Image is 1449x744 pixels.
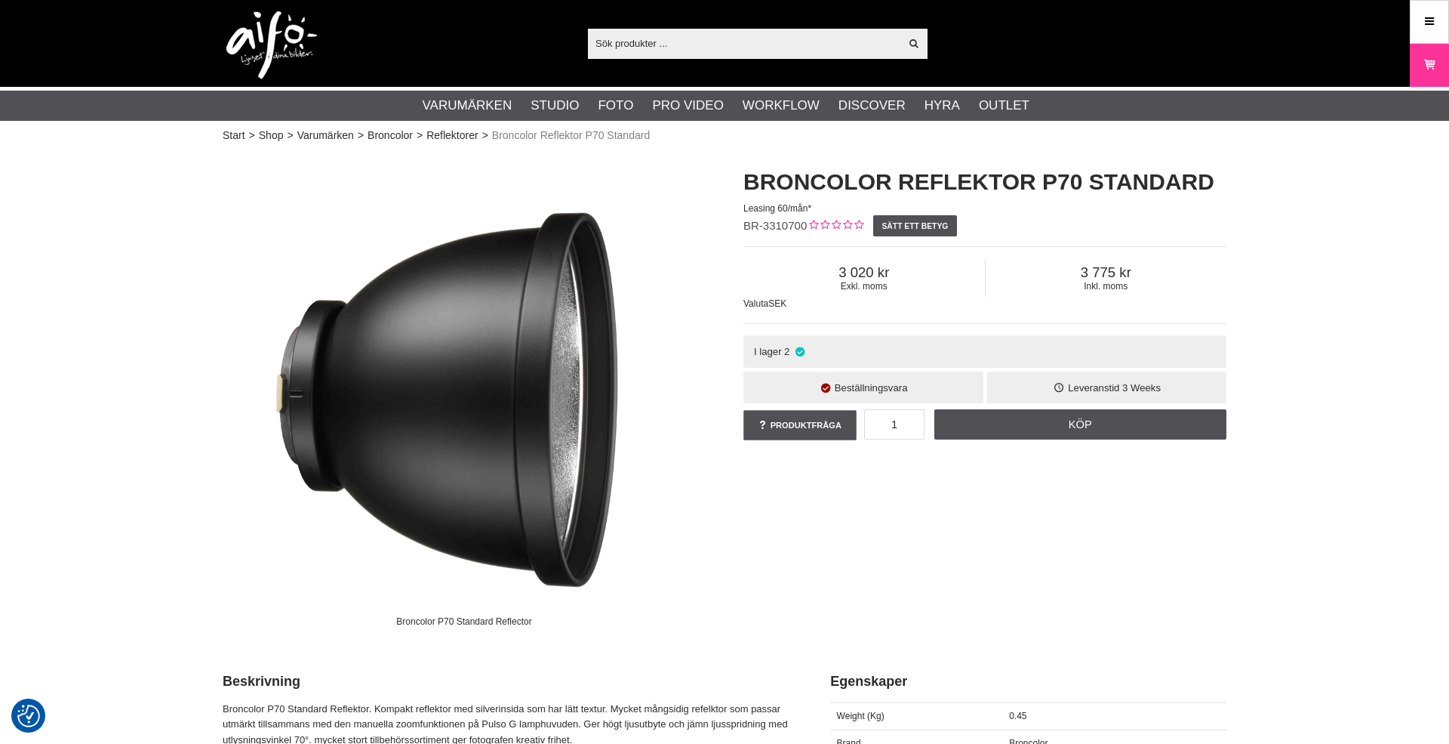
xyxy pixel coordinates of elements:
span: > [482,128,488,144]
a: Outlet [979,96,1029,116]
span: 2 [784,346,789,357]
a: Varumärken [423,96,512,116]
span: > [417,128,423,144]
a: Start [223,128,245,144]
span: > [249,128,255,144]
a: Pro Video [652,96,723,116]
span: 3 775 [986,264,1227,281]
a: Köp [934,409,1227,440]
i: I lager [793,346,806,357]
span: Leasing 60/mån* [743,203,811,214]
span: 3 Weeks [1122,382,1161,394]
input: Sök produkter ... [588,32,900,54]
span: Weight (Kg) [837,711,884,721]
a: Varumärken [297,128,354,144]
a: Studio [531,96,579,116]
a: Produktfråga [743,410,857,440]
img: logo.png [226,11,317,79]
span: Broncolor Reflektor P70 Standard [492,128,650,144]
img: Broncolor P70 Standard Reflector [223,151,706,634]
span: 0.45 [1009,711,1026,721]
a: Reflektorer [426,128,478,144]
a: Workflow [743,96,820,116]
span: Beställningsvara [835,382,908,394]
span: 3 020 [743,264,985,281]
a: Shop [259,128,284,144]
span: Exkl. moms [743,281,985,292]
span: Inkl. moms [986,281,1227,292]
span: Valuta [743,298,768,309]
div: Broncolor P70 Standard Reflector [384,608,545,634]
span: > [287,128,293,144]
a: Discover [838,96,906,116]
img: Revisit consent button [17,705,40,727]
a: Sätt ett betyg [873,215,957,236]
div: Kundbetyg: 0 [807,218,863,234]
span: Leveranstid [1068,382,1119,394]
a: Hyra [924,96,960,116]
h2: Beskrivning [223,672,792,691]
span: I lager [754,346,782,357]
h1: Broncolor Reflektor P70 Standard [743,166,1226,198]
a: Broncolor [368,128,413,144]
span: SEK [768,298,786,309]
button: Samtyckesinställningar [17,702,40,730]
span: BR-3310700 [743,219,807,232]
h2: Egenskaper [830,672,1226,691]
a: Foto [598,96,633,116]
span: > [358,128,364,144]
